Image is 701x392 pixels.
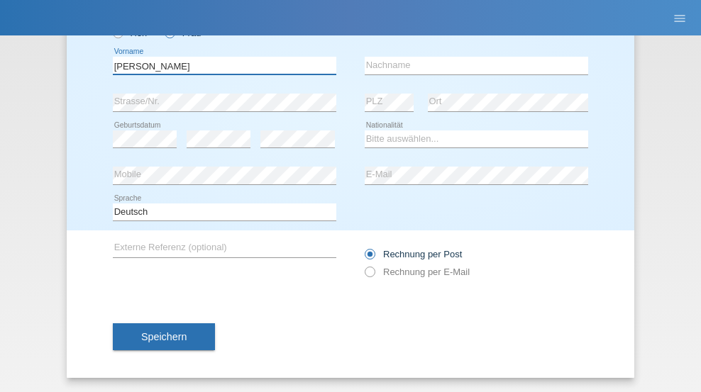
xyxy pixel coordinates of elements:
[113,323,215,350] button: Speichern
[141,331,187,342] span: Speichern
[365,249,374,267] input: Rechnung per Post
[666,13,694,22] a: menu
[673,11,687,26] i: menu
[365,249,462,259] label: Rechnung per Post
[365,267,374,284] input: Rechnung per E-Mail
[365,267,470,277] label: Rechnung per E-Mail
